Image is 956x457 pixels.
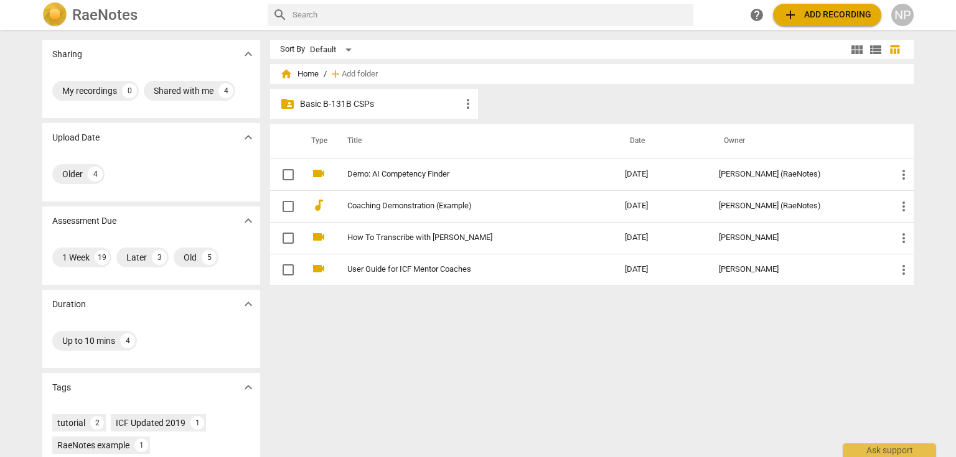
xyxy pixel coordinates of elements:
p: Assessment Due [52,215,116,228]
td: [DATE] [615,254,709,285]
div: [PERSON_NAME] [719,265,876,274]
p: Tags [52,381,71,394]
div: 5 [202,250,217,265]
span: / [324,70,327,79]
span: more_vert [896,167,911,182]
span: more_vert [461,96,476,111]
div: 0 [122,83,137,98]
a: User Guide for ICF Mentor Coaches [347,265,580,274]
img: Logo [42,2,67,27]
span: view_module [850,42,865,57]
span: Add recording [783,7,871,22]
span: expand_more [241,213,256,228]
div: Older [62,168,83,180]
span: videocam [311,229,326,244]
div: 1 [190,416,204,430]
span: more_vert [896,199,911,214]
div: tutorial [57,417,85,429]
input: Search [293,5,688,25]
div: Ask support [843,443,936,457]
span: table_chart [889,44,901,55]
span: expand_more [241,130,256,145]
div: RaeNotes example [57,439,129,451]
button: Tile view [848,40,866,59]
a: Help [746,4,768,26]
span: more_vert [896,262,911,277]
p: Upload Date [52,131,100,144]
p: Basic B-131B CSPs [300,98,461,111]
div: 19 [95,250,110,265]
div: Old [184,251,197,264]
td: [DATE] [615,190,709,222]
span: folder_shared [280,96,295,111]
div: 4 [88,167,103,182]
div: 3 [152,250,167,265]
td: [DATE] [615,222,709,254]
div: My recordings [62,85,117,97]
th: Date [615,124,709,159]
span: videocam [311,261,326,276]
a: Demo: AI Competency Finder [347,170,580,179]
div: Later [126,251,147,264]
a: Coaching Demonstration (Example) [347,201,580,211]
div: 2 [90,416,104,430]
button: List view [866,40,885,59]
td: [DATE] [615,159,709,190]
th: Owner [709,124,886,159]
div: Up to 10 mins [62,335,115,347]
span: audiotrack [311,198,326,213]
span: Home [280,68,319,80]
div: ICF Updated 2019 [116,417,185,429]
button: Show more [239,378,258,397]
button: Show more [239,45,258,63]
div: Default [310,40,356,60]
div: Shared with me [154,85,213,97]
span: expand_more [241,297,256,312]
div: 1 [134,438,148,452]
span: add [783,7,798,22]
span: expand_more [241,47,256,62]
th: Type [301,124,332,159]
th: Title [332,124,615,159]
button: Show more [239,211,258,230]
div: 4 [120,333,135,348]
div: [PERSON_NAME] (RaeNotes) [719,170,876,179]
p: Sharing [52,48,82,61]
a: How To Transcribe with [PERSON_NAME] [347,233,580,242]
span: add [329,68,342,80]
button: Show more [239,128,258,147]
span: view_list [868,42,883,57]
div: [PERSON_NAME] [719,233,876,242]
div: 1 Week [62,251,90,264]
span: home [280,68,293,80]
p: Duration [52,298,86,311]
button: Show more [239,295,258,313]
span: Add folder [342,70,378,79]
h2: RaeNotes [72,6,138,24]
span: help [749,7,764,22]
span: more_vert [896,231,911,246]
div: 4 [218,83,233,98]
button: Upload [773,4,881,26]
div: [PERSON_NAME] (RaeNotes) [719,201,876,211]
span: search [273,7,288,22]
span: expand_more [241,380,256,395]
a: LogoRaeNotes [42,2,258,27]
span: videocam [311,166,326,181]
button: NP [891,4,914,26]
button: Table view [885,40,904,59]
div: Sort By [280,45,305,54]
